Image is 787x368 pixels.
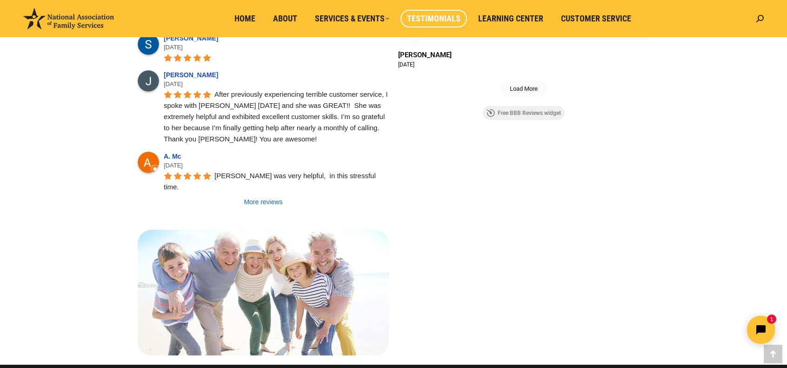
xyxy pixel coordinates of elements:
a: Customer Service [554,10,638,27]
img: National Association of Family Services [23,8,114,29]
a: A. Mc [164,153,184,160]
a: Free BBB Reviews widget [483,106,565,120]
a: Testimonials [400,10,467,27]
span: [PERSON_NAME] [398,51,452,59]
div: [DATE] [398,61,414,68]
button: Load More [500,80,547,97]
a: About [267,10,304,27]
span: After previously experiencing terrible customer service, I spoke with [PERSON_NAME] [DATE] and sh... [164,90,390,143]
div: [DATE] [164,80,389,89]
span: Services & Events [315,13,389,24]
div: [DATE] [164,43,389,52]
a: [PERSON_NAME] [164,71,221,79]
a: Home [228,10,262,27]
img: Family Trust Services [138,230,389,355]
span: Customer Service [561,13,631,24]
a: More reviews [138,197,389,207]
iframe: Tidio Chat [623,308,783,352]
span: About [273,13,297,24]
a: Learning Center [472,10,550,27]
span: [PERSON_NAME] was very helpful, in this stressful time. [164,172,378,191]
span: Load More [510,85,538,93]
span: Home [234,13,255,24]
a: [PERSON_NAME] [164,34,221,42]
span: Learning Center [478,13,543,24]
span: Testimonials [407,13,460,24]
a: Review by Jade O [398,51,452,59]
div: [DATE] [164,161,389,170]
